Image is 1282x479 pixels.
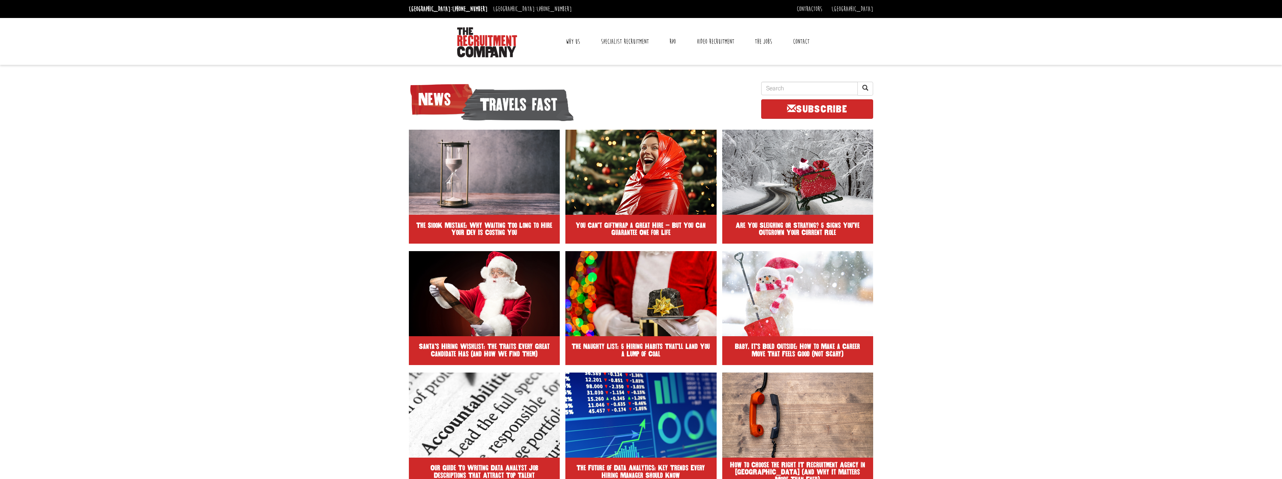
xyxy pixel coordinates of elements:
[537,5,572,13] a: [PHONE_NUMBER]
[728,222,868,237] h2: Are You Sleighing or Straying? 5 Signs You’ve Outgrown Your Current Role
[452,5,487,13] a: [PHONE_NUMBER]
[409,251,560,365] a: Santa’s Hiring Wishlist: The Traits Every Great Candidate Has (and How We Find Them)
[560,32,586,51] a: Why Us
[491,3,574,15] li: [GEOGRAPHIC_DATA]:
[407,3,489,15] li: [GEOGRAPHIC_DATA]:
[761,82,858,95] input: Search
[832,5,873,13] a: [GEOGRAPHIC_DATA]
[595,32,654,51] a: Specialist Recruitment
[761,99,873,119] a: SUBSCRIBE
[414,343,554,358] h2: Santa’s Hiring Wishlist: The Traits Every Great Candidate Has (and How We Find Them)
[664,32,681,51] a: RPO
[749,32,778,51] a: The Jobs
[722,251,873,365] a: Baby, It’s Bold Outside: How to Make a Career Move That Feels Good (Not Scary)
[571,343,711,358] h2: The Naughty List: 5 Hiring Habits That’ll Land You a Lump of Coal
[565,130,716,244] a: You Can’t Giftwrap a Great Hire – But You Can Guarantee One for Life
[565,251,716,365] a: The Naughty List: 5 Hiring Habits That’ll Land You a Lump of Coal
[461,86,574,123] span: Travels fast
[691,32,740,51] a: Video Recruitment
[728,343,868,358] h2: Baby, It’s Bold Outside: How to Make a Career Move That Feels Good (Not Scary)
[571,222,711,237] h2: You Can’t Giftwrap a Great Hire – But You Can Guarantee One for Life
[414,222,554,237] h2: The $100K Mistake: Why Waiting Too Long to Hire Your Dev Is Costing You
[409,130,560,244] a: The $100K Mistake: Why Waiting Too Long to Hire Your Dev Is Costing You
[457,27,517,57] img: The Recruitment Company
[787,32,815,51] a: Contact
[409,81,474,118] span: News
[722,130,873,244] a: Are You Sleighing or Straying? 5 Signs You’ve Outgrown Your Current Role
[797,5,822,13] a: Contractors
